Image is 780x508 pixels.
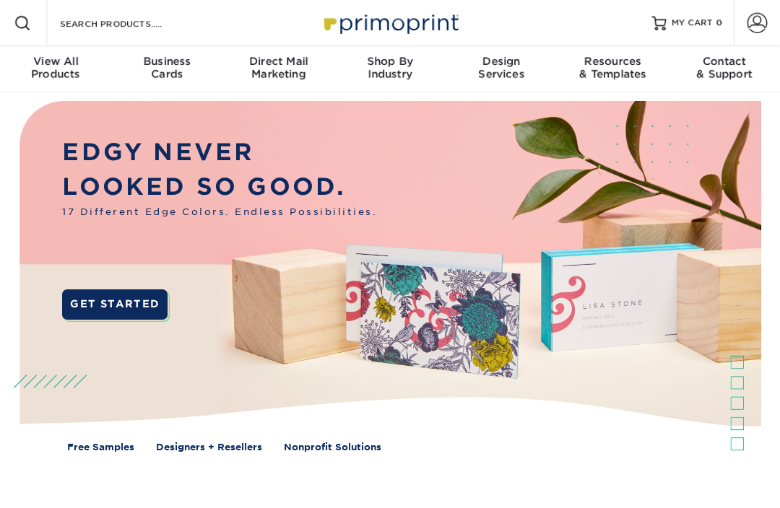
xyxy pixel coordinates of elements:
[111,55,222,68] span: Business
[669,46,780,92] a: Contact& Support
[669,55,780,81] div: & Support
[62,289,168,320] a: GET STARTED
[111,55,222,81] div: Cards
[446,46,557,92] a: DesignServices
[334,46,446,92] a: Shop ByIndustry
[669,55,780,68] span: Contact
[62,135,377,170] p: EDGY NEVER
[318,7,462,38] img: Primoprint
[446,55,557,81] div: Services
[223,46,334,92] a: Direct MailMarketing
[334,55,446,81] div: Industry
[62,170,377,205] p: LOOKED SO GOOD.
[67,440,134,454] a: Free Samples
[284,440,381,454] a: Nonprofit Solutions
[557,55,668,81] div: & Templates
[156,440,262,454] a: Designers + Resellers
[223,55,334,81] div: Marketing
[334,55,446,68] span: Shop By
[557,55,668,68] span: Resources
[62,205,377,219] span: 17 Different Edge Colors. Endless Possibilities.
[58,14,199,32] input: SEARCH PRODUCTS.....
[672,17,713,30] span: MY CART
[111,46,222,92] a: BusinessCards
[557,46,668,92] a: Resources& Templates
[716,18,722,28] span: 0
[446,55,557,68] span: Design
[223,55,334,68] span: Direct Mail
